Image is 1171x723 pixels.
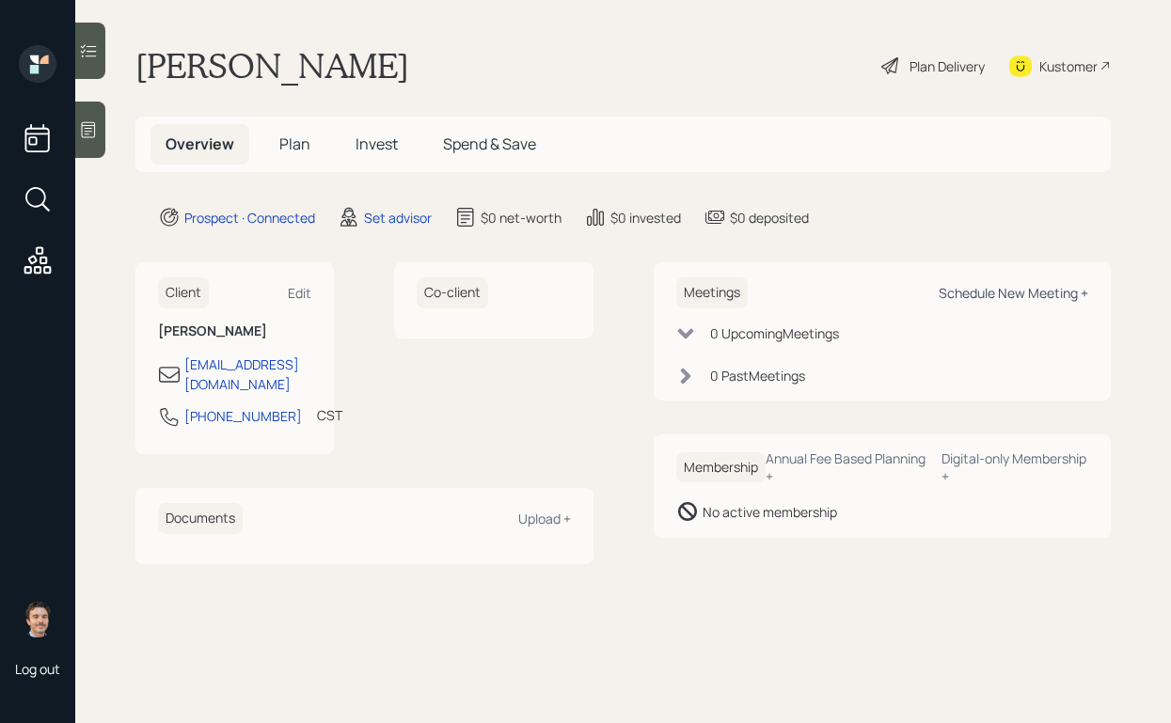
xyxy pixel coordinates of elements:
[317,405,342,425] div: CST
[610,208,681,228] div: $0 invested
[676,277,748,308] h6: Meetings
[710,323,839,343] div: 0 Upcoming Meeting s
[942,449,1088,485] div: Digital-only Membership +
[364,208,432,228] div: Set advisor
[15,660,60,678] div: Log out
[135,45,409,86] h1: [PERSON_NAME]
[730,208,809,228] div: $0 deposited
[158,323,311,339] h6: [PERSON_NAME]
[158,277,209,308] h6: Client
[184,406,302,426] div: [PHONE_NUMBER]
[710,366,805,385] div: 0 Past Meeting s
[703,502,837,522] div: No active membership
[443,134,536,154] span: Spend & Save
[910,56,985,76] div: Plan Delivery
[766,449,926,485] div: Annual Fee Based Planning +
[158,503,243,534] h6: Documents
[184,208,315,228] div: Prospect · Connected
[166,134,234,154] span: Overview
[279,134,310,154] span: Plan
[356,134,398,154] span: Invest
[1039,56,1098,76] div: Kustomer
[417,277,488,308] h6: Co-client
[939,284,1088,302] div: Schedule New Meeting +
[184,354,311,394] div: [EMAIL_ADDRESS][DOMAIN_NAME]
[676,452,766,483] h6: Membership
[19,600,56,637] img: robby-grisanti-headshot.png
[288,284,311,302] div: Edit
[481,208,562,228] div: $0 net-worth
[518,510,571,527] div: Upload +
